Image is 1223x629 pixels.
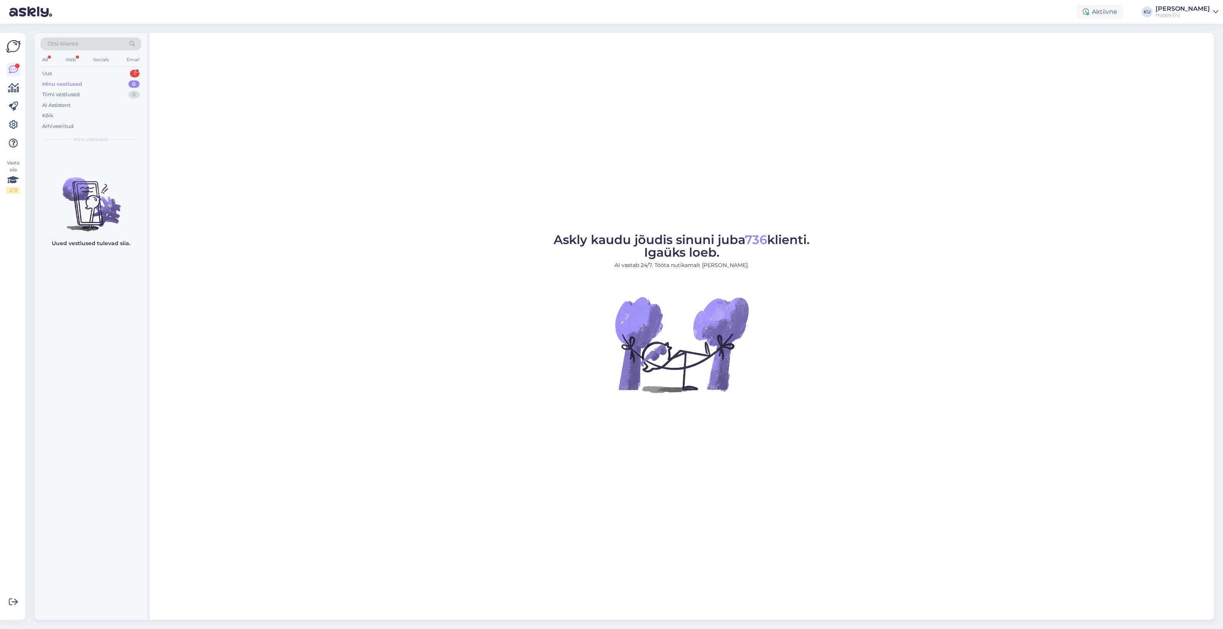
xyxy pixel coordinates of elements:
[42,123,74,130] div: Arhiveeritud
[42,80,82,88] div: Minu vestlused
[6,187,20,194] div: 2 / 3
[42,112,53,120] div: Kõik
[52,239,130,247] p: Uued vestlused tulevad siia.
[1142,7,1152,17] div: KU
[1156,12,1210,18] div: Huppa OÜ
[1156,6,1210,12] div: [PERSON_NAME]
[6,159,20,194] div: Vaata siia
[554,232,810,260] span: Askly kaudu jõudis sinuni juba klienti. Igaüks loeb.
[128,91,140,98] div: 0
[74,136,108,143] span: Minu vestlused
[35,164,147,233] img: No chats
[745,232,767,247] span: 736
[42,91,80,98] div: Tiimi vestlused
[554,261,810,269] p: AI vastab 24/7. Tööta nutikamalt [PERSON_NAME].
[41,55,49,65] div: All
[128,80,140,88] div: 0
[125,55,141,65] div: Email
[92,55,110,65] div: Socials
[64,55,77,65] div: Web
[130,70,140,77] div: 1
[48,40,78,48] span: Otsi kliente
[1156,6,1218,18] a: [PERSON_NAME]Huppa OÜ
[1077,5,1123,19] div: Aktiivne
[6,39,21,54] img: Askly Logo
[42,102,71,109] div: AI Assistent
[613,275,751,413] img: No Chat active
[42,70,52,77] div: Uus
